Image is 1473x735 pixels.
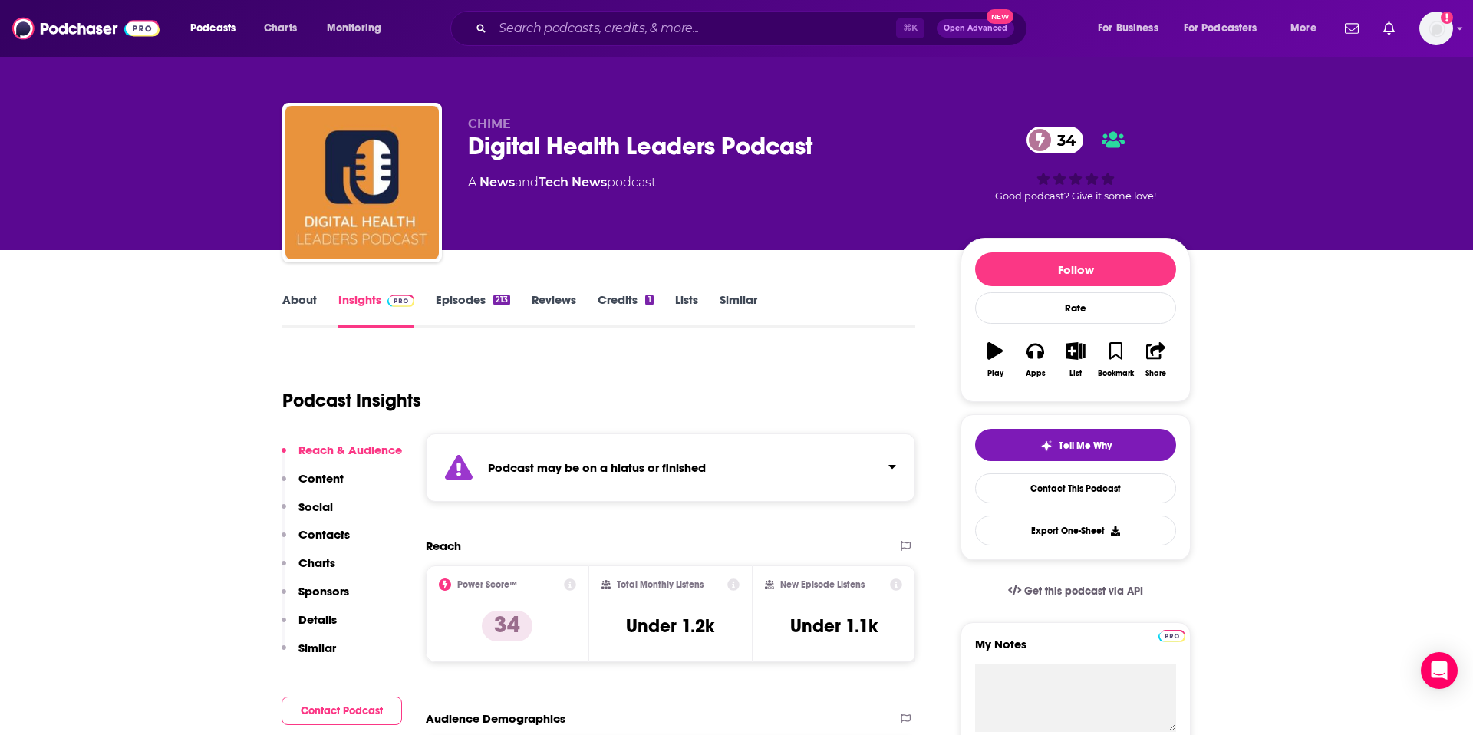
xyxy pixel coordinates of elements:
[539,175,607,190] a: Tech News
[1015,332,1055,387] button: Apps
[975,473,1176,503] a: Contact This Podcast
[1098,18,1158,39] span: For Business
[896,18,924,38] span: ⌘ K
[298,584,349,598] p: Sponsors
[1096,332,1135,387] button: Bookmark
[1056,332,1096,387] button: List
[1087,16,1178,41] button: open menu
[515,175,539,190] span: and
[987,369,1003,378] div: Play
[987,9,1014,24] span: New
[479,175,515,190] a: News
[468,173,656,192] div: A podcast
[338,292,414,328] a: InsightsPodchaser Pro
[1136,332,1176,387] button: Share
[1419,12,1453,45] span: Logged in as kgolds
[617,579,704,590] h2: Total Monthly Listens
[282,292,317,328] a: About
[645,295,653,305] div: 1
[996,572,1155,610] a: Get this podcast via API
[282,697,402,725] button: Contact Podcast
[1158,630,1185,642] img: Podchaser Pro
[298,499,333,514] p: Social
[254,16,306,41] a: Charts
[298,612,337,627] p: Details
[387,295,414,307] img: Podchaser Pro
[298,641,336,655] p: Similar
[457,579,517,590] h2: Power Score™
[298,527,350,542] p: Contacts
[1419,12,1453,45] img: User Profile
[626,615,714,638] h3: Under 1.2k
[426,433,915,502] section: Click to expand status details
[180,16,255,41] button: open menu
[282,555,335,584] button: Charts
[944,25,1007,32] span: Open Advanced
[12,14,160,43] img: Podchaser - Follow, Share and Rate Podcasts
[1040,440,1053,452] img: tell me why sparkle
[264,18,297,39] span: Charts
[975,252,1176,286] button: Follow
[995,190,1156,202] span: Good podcast? Give it some love!
[1339,15,1365,41] a: Show notifications dropdown
[190,18,236,39] span: Podcasts
[720,292,757,328] a: Similar
[1421,652,1458,689] div: Open Intercom Messenger
[975,516,1176,545] button: Export One-Sheet
[975,292,1176,324] div: Rate
[426,539,461,553] h2: Reach
[1145,369,1166,378] div: Share
[1419,12,1453,45] button: Show profile menu
[282,612,337,641] button: Details
[298,555,335,570] p: Charts
[1441,12,1453,24] svg: Add a profile image
[426,711,565,726] h2: Audience Demographics
[282,389,421,412] h1: Podcast Insights
[1069,369,1082,378] div: List
[282,471,344,499] button: Content
[298,471,344,486] p: Content
[975,637,1176,664] label: My Notes
[298,443,402,457] p: Reach & Audience
[493,16,896,41] input: Search podcasts, credits, & more...
[1026,127,1083,153] a: 34
[1098,369,1134,378] div: Bookmark
[1059,440,1112,452] span: Tell Me Why
[937,19,1014,38] button: Open AdvancedNew
[327,18,381,39] span: Monitoring
[465,11,1042,46] div: Search podcasts, credits, & more...
[961,117,1191,212] div: 34Good podcast? Give it some love!
[1280,16,1336,41] button: open menu
[780,579,865,590] h2: New Episode Listens
[282,527,350,555] button: Contacts
[1290,18,1316,39] span: More
[316,16,401,41] button: open menu
[975,332,1015,387] button: Play
[282,641,336,669] button: Similar
[1377,15,1401,41] a: Show notifications dropdown
[482,611,532,641] p: 34
[282,499,333,528] button: Social
[285,106,439,259] img: Digital Health Leaders Podcast
[282,584,349,612] button: Sponsors
[598,292,653,328] a: Credits1
[1174,16,1280,41] button: open menu
[790,615,878,638] h3: Under 1.1k
[468,117,511,131] span: CHIME
[1158,628,1185,642] a: Pro website
[1042,127,1083,153] span: 34
[532,292,576,328] a: Reviews
[675,292,698,328] a: Lists
[493,295,510,305] div: 213
[1184,18,1257,39] span: For Podcasters
[282,443,402,471] button: Reach & Audience
[436,292,510,328] a: Episodes213
[1026,369,1046,378] div: Apps
[1024,585,1143,598] span: Get this podcast via API
[975,429,1176,461] button: tell me why sparkleTell Me Why
[488,460,706,475] strong: Podcast may be on a hiatus or finished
